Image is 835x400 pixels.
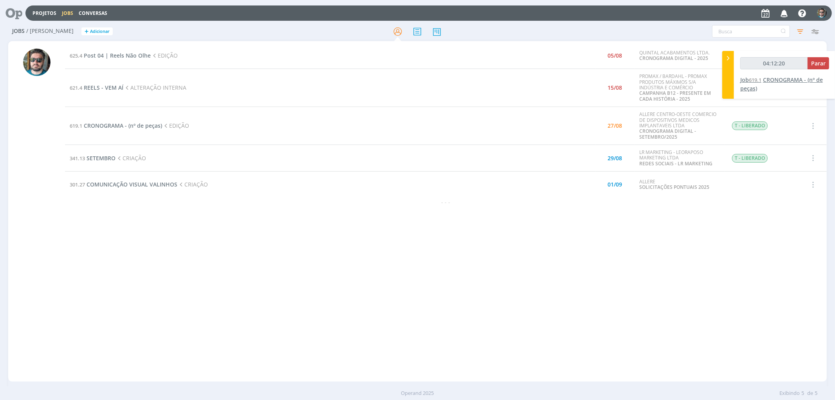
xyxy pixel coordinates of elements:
button: +Adicionar [81,27,113,36]
div: ALLERE CENTRO-OESTE COMERCIO DE DISPOSITIVOS MEDICOS IMPLANTAVEIS LTDA [639,112,720,140]
button: Conversas [76,10,110,16]
span: T - LIBERADO [732,154,768,163]
a: 621.4REELS - VEM AÍ [70,84,123,91]
a: SOLICITAÇÕES PONTUAIS 2025 [639,184,709,190]
a: Projetos [32,10,56,16]
div: PROMAX / BARDAHL - PROMAX PRODUTOS MÁXIMOS S/A INDÚSTRIA E COMÉRCIO [639,74,720,102]
span: 625.4 [70,52,82,59]
span: 301.27 [70,181,85,188]
span: CRIAÇÃO [177,181,208,188]
span: Post 04 | Reels Não Olhe [84,52,151,59]
span: COMUNICAÇÃO VISUAL VALINHOS [87,181,177,188]
a: Job619.1CRONOGRAMA - (nº de peças) [740,76,823,92]
button: Projetos [30,10,59,16]
div: 05/08 [608,53,622,58]
a: 619.1CRONOGRAMA - (nº de peças) [70,122,162,129]
span: Adicionar [90,29,110,34]
span: Exibindo [779,389,800,397]
a: CRONOGRAMA DIGITAL - 2025 [639,55,708,62]
span: SETEMBRO [87,154,115,162]
button: R [817,6,827,20]
div: 15/08 [608,85,622,90]
span: + [85,27,88,36]
div: 27/08 [608,123,622,129]
span: CRIAÇÃO [115,154,146,162]
div: - - - [65,198,826,206]
a: CRONOGRAMA DIGITAL - SETEMBRO/2025 [639,128,696,140]
span: 5 [815,389,817,397]
span: ALTERAÇÃO INTERNA [123,84,186,91]
a: CAMPANHA B12 - PRESENTE EM CADA HISTÓRIA - 2025 [639,90,711,102]
span: CRONOGRAMA - (nº de peças) [84,122,162,129]
a: Jobs [62,10,73,16]
span: EDIÇÃO [151,52,178,59]
input: Busca [712,25,790,38]
div: 01/09 [608,182,622,187]
a: REDES SOCIAIS - LR MARKETING [639,160,712,167]
a: 301.27COMUNICAÇÃO VISUAL VALINHOS [70,181,177,188]
a: 341.13SETEMBRO [70,154,115,162]
span: 5 [801,389,804,397]
span: REELS - VEM AÍ [84,84,123,91]
span: Jobs [12,28,25,34]
img: R [23,49,50,76]
div: ALLERE [639,179,720,190]
span: Parar [811,60,826,67]
div: 29/08 [608,156,622,161]
img: R [817,8,827,18]
div: QUINTAL ACABAMENTOS LTDA. [639,50,720,62]
span: de [807,389,813,397]
a: 625.4Post 04 | Reels Não Olhe [70,52,151,59]
button: Parar [808,57,829,69]
span: T - LIBERADO [732,121,768,130]
div: LR MARKETING - LEORAPOSO MARKETING LTDA [639,150,720,167]
span: 619.1 [749,76,761,83]
span: CRONOGRAMA - (nº de peças) [740,76,823,92]
span: / [PERSON_NAME] [26,28,74,34]
span: 341.13 [70,155,85,162]
button: Jobs [60,10,76,16]
span: 619.1 [70,122,82,129]
a: Conversas [79,10,107,16]
span: EDIÇÃO [162,122,189,129]
span: 621.4 [70,84,82,91]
